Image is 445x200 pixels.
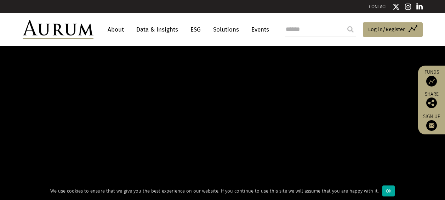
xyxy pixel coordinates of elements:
div: Ok [382,185,395,196]
div: Share [422,92,441,108]
img: Linkedin icon [416,3,423,10]
a: Events [248,23,269,36]
input: Submit [343,22,358,37]
a: Log in/Register [363,22,423,37]
img: Instagram icon [405,3,411,10]
a: CONTACT [369,4,387,9]
a: About [104,23,127,36]
img: Aurum [23,20,93,39]
a: Sign up [422,113,441,131]
a: Solutions [210,23,243,36]
a: Funds [422,69,441,87]
img: Share this post [426,98,437,108]
img: Twitter icon [393,3,400,10]
span: Log in/Register [368,25,405,34]
a: ESG [187,23,204,36]
a: Data & Insights [133,23,182,36]
img: Sign up to our newsletter [426,120,437,131]
img: Access Funds [426,76,437,87]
